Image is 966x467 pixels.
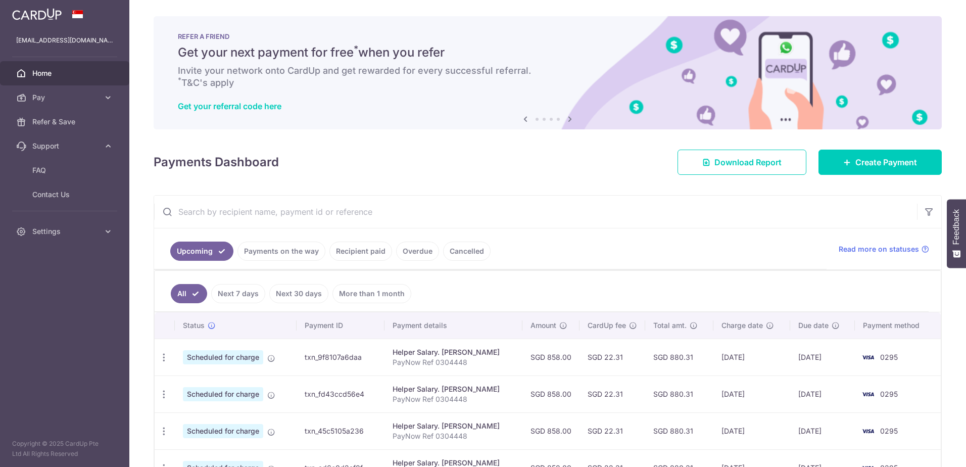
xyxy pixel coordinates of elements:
[588,320,626,331] span: CardUp fee
[522,376,579,412] td: SGD 858.00
[579,412,645,449] td: SGD 22.31
[297,312,384,339] th: Payment ID
[297,412,384,449] td: txn_45c5105a236
[178,32,917,40] p: REFER A FRIEND
[947,199,966,268] button: Feedback - Show survey
[32,190,99,200] span: Contact Us
[645,412,713,449] td: SGD 880.31
[645,376,713,412] td: SGD 880.31
[855,312,941,339] th: Payment method
[858,388,878,400] img: Bank Card
[332,284,411,303] a: More than 1 month
[183,387,263,401] span: Scheduled for charge
[393,421,514,431] div: Helper Salary. [PERSON_NAME]
[579,339,645,376] td: SGD 22.31
[393,431,514,441] p: PayNow Ref 0304448
[721,320,763,331] span: Charge date
[178,65,917,89] h6: Invite your network onto CardUp and get rewarded for every successful referral. T&C's apply
[32,141,99,151] span: Support
[170,242,233,261] a: Upcoming
[237,242,325,261] a: Payments on the way
[790,339,855,376] td: [DATE]
[32,92,99,103] span: Pay
[713,376,790,412] td: [DATE]
[579,376,645,412] td: SGD 22.31
[901,437,956,462] iframe: Opens a widget where you can find more information
[880,427,898,435] span: 0295
[32,226,99,237] span: Settings
[154,16,942,129] img: RAF banner
[329,242,392,261] a: Recipient paid
[858,425,878,437] img: Bank Card
[880,390,898,398] span: 0295
[393,384,514,394] div: Helper Salary. [PERSON_NAME]
[384,312,522,339] th: Payment details
[178,44,917,61] h5: Get your next payment for free when you refer
[183,424,263,438] span: Scheduled for charge
[713,339,790,376] td: [DATE]
[678,150,806,175] a: Download Report
[790,412,855,449] td: [DATE]
[530,320,556,331] span: Amount
[713,412,790,449] td: [DATE]
[839,244,929,254] a: Read more on statuses
[269,284,328,303] a: Next 30 days
[297,339,384,376] td: txn_9f8107a6daa
[16,35,113,45] p: [EMAIL_ADDRESS][DOMAIN_NAME]
[396,242,439,261] a: Overdue
[855,156,917,168] span: Create Payment
[798,320,829,331] span: Due date
[393,347,514,357] div: Helper Salary. [PERSON_NAME]
[393,394,514,404] p: PayNow Ref 0304448
[522,412,579,449] td: SGD 858.00
[443,242,491,261] a: Cancelled
[32,165,99,175] span: FAQ
[645,339,713,376] td: SGD 880.31
[183,350,263,364] span: Scheduled for charge
[790,376,855,412] td: [DATE]
[818,150,942,175] a: Create Payment
[952,209,961,245] span: Feedback
[12,8,62,20] img: CardUp
[32,68,99,78] span: Home
[714,156,782,168] span: Download Report
[839,244,919,254] span: Read more on statuses
[858,351,878,363] img: Bank Card
[32,117,99,127] span: Refer & Save
[154,196,917,228] input: Search by recipient name, payment id or reference
[393,357,514,367] p: PayNow Ref 0304448
[178,101,281,111] a: Get your referral code here
[183,320,205,331] span: Status
[653,320,687,331] span: Total amt.
[522,339,579,376] td: SGD 858.00
[880,353,898,361] span: 0295
[297,376,384,412] td: txn_fd43ccd56e4
[171,284,207,303] a: All
[211,284,265,303] a: Next 7 days
[154,153,279,171] h4: Payments Dashboard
